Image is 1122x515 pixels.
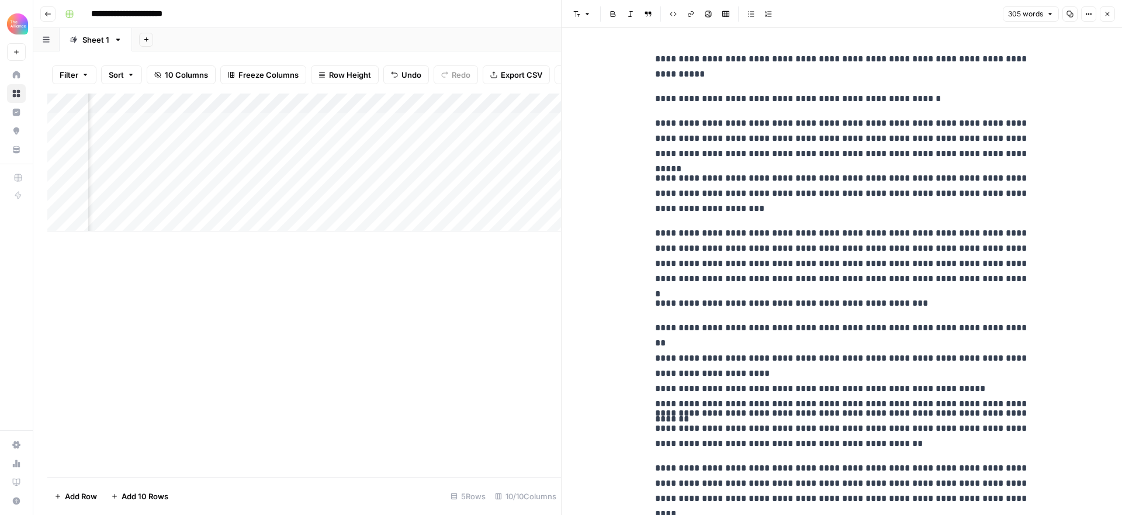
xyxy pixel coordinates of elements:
a: Settings [7,435,26,454]
a: Your Data [7,140,26,159]
button: Sort [101,65,142,84]
span: Add 10 Rows [122,490,168,502]
button: Redo [434,65,478,84]
span: Undo [401,69,421,81]
span: Filter [60,69,78,81]
a: Sheet 1 [60,28,132,51]
button: Workspace: Alliance [7,9,26,39]
button: Freeze Columns [220,65,306,84]
button: 10 Columns [147,65,216,84]
div: Sheet 1 [82,34,109,46]
a: Opportunities [7,122,26,140]
a: Usage [7,454,26,473]
button: 305 words [1003,6,1059,22]
button: Add Row [47,487,104,506]
a: Home [7,65,26,84]
button: Filter [52,65,96,84]
span: Redo [452,69,470,81]
span: Add Row [65,490,97,502]
span: Sort [109,69,124,81]
a: Learning Hub [7,473,26,492]
span: Export CSV [501,69,542,81]
span: Row Height [329,69,371,81]
button: Row Height [311,65,379,84]
span: Freeze Columns [238,69,299,81]
button: Add 10 Rows [104,487,175,506]
button: Export CSV [483,65,550,84]
div: 10/10 Columns [490,487,561,506]
button: Help + Support [7,492,26,510]
div: 5 Rows [446,487,490,506]
span: 10 Columns [165,69,208,81]
a: Insights [7,103,26,122]
button: Undo [383,65,429,84]
span: 305 words [1008,9,1043,19]
img: Alliance Logo [7,13,28,34]
a: Browse [7,84,26,103]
